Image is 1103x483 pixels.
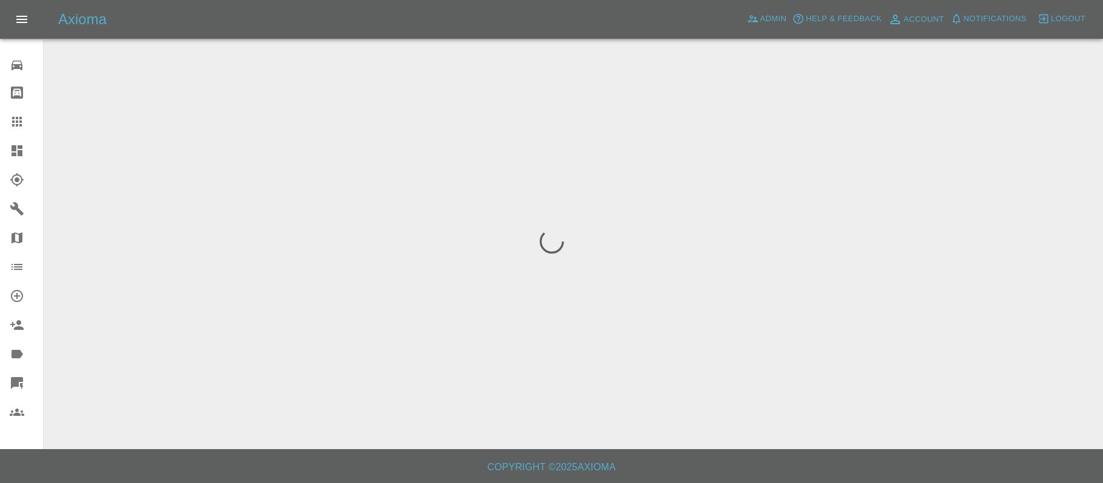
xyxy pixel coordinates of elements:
button: Open drawer [7,5,36,34]
span: Admin [760,12,787,26]
a: Account [885,10,947,29]
h5: Axioma [58,10,107,29]
a: Admin [744,10,790,28]
h6: Copyright © 2025 Axioma [10,459,1093,476]
button: Notifications [947,10,1030,28]
span: Help & Feedback [806,12,881,26]
span: Logout [1051,12,1085,26]
span: Notifications [964,12,1027,26]
button: Help & Feedback [789,10,884,28]
span: Account [904,13,944,27]
button: Logout [1035,10,1088,28]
